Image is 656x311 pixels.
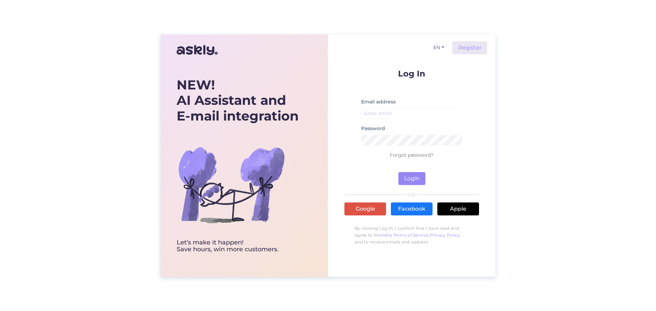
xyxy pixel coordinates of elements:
a: Google [344,202,386,215]
img: Askly [177,42,218,58]
input: Enter email [361,108,462,119]
label: Email address [361,98,396,105]
a: Facebook [391,202,433,215]
a: Register [452,41,487,54]
b: NEW! [177,77,215,93]
a: Forgot password? [390,152,434,158]
span: OR [407,193,417,197]
button: EN [430,43,447,53]
img: bg-askly [177,130,286,239]
div: AI Assistant and E-mail integration [177,77,299,124]
p: By clicking Log In, I confirm that I have read and agree to the , , and to receive emails and upd... [344,222,479,249]
div: Let’s make it happen! Save hours, win more customers. [177,239,299,253]
p: Log In [344,69,479,78]
a: Askly Terms of Service [381,232,429,238]
a: Apple [437,202,479,215]
label: Password [361,125,385,132]
button: Login [398,172,425,185]
a: Privacy Policy [430,232,460,238]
